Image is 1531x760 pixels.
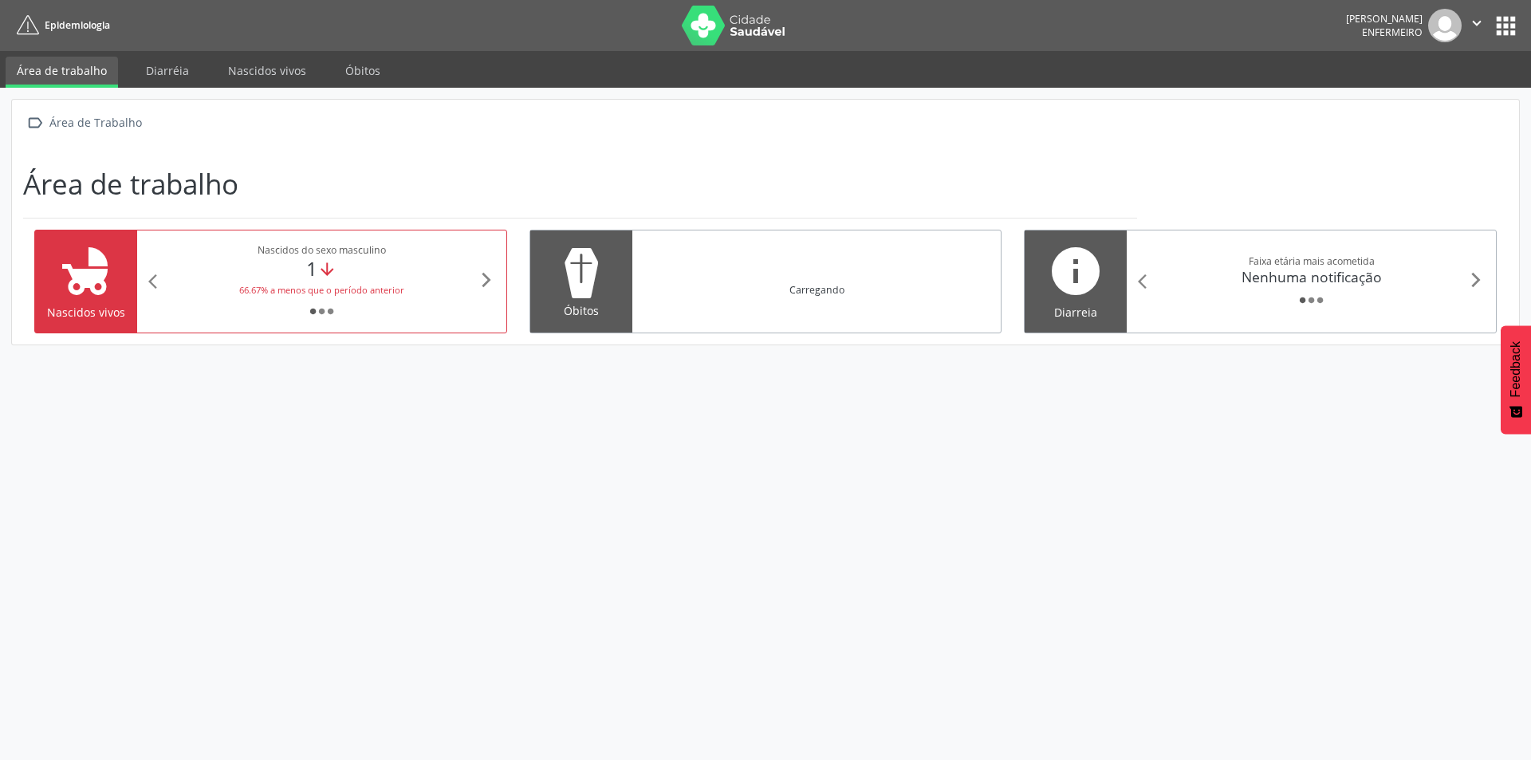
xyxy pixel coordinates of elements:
div: [PERSON_NAME] [1346,12,1423,26]
span: Enfermeiro [1362,26,1423,39]
a: Óbitos [334,57,392,85]
i: arrow_downward [317,260,337,280]
div: Faixa etária mais acometida [1155,254,1467,268]
a: Diarréia [135,57,200,85]
div: Área de Trabalho [46,111,144,134]
i:  [1468,14,1486,32]
div: Óbitos [541,302,621,319]
img: img [1428,9,1462,42]
div: Nascidos do sexo masculino [166,243,478,257]
i: arrow_forward_ios [478,271,495,289]
small: 66.67% a menos que o período anterior [239,284,404,296]
i: fiber_manual_record [1316,296,1324,305]
div: Diarreia [1036,304,1116,321]
a: Epidemiologia [11,12,110,38]
i: fiber_manual_record [326,307,335,316]
a: Nascidos vivos [217,57,317,85]
i: fiber_manual_record [309,307,317,316]
i: arrow_back_ios [1138,273,1155,290]
i:  [23,111,46,134]
i: arrow_forward_ios [1467,271,1485,289]
a: Área de trabalho [6,57,118,88]
i: fiber_manual_record [1298,296,1307,305]
i: fiber_manual_record [317,307,326,316]
span: Feedback [1509,341,1523,397]
a:  Área de Trabalho [23,111,144,134]
i: info [1047,242,1104,300]
div: Nascidos vivos [46,304,126,321]
i: fiber_manual_record [1307,296,1316,305]
button: Feedback - Mostrar pesquisa [1501,325,1531,434]
span: Epidemiologia [45,18,110,32]
div: Carregando [789,283,844,297]
div: 1 [166,257,478,280]
button: apps [1492,12,1520,40]
h1: Área de trabalho [23,167,238,201]
div: Nenhuma notificação [1155,268,1467,285]
i: arrow_back_ios [148,273,166,290]
i: child_friendly [57,242,115,300]
button:  [1462,9,1492,42]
